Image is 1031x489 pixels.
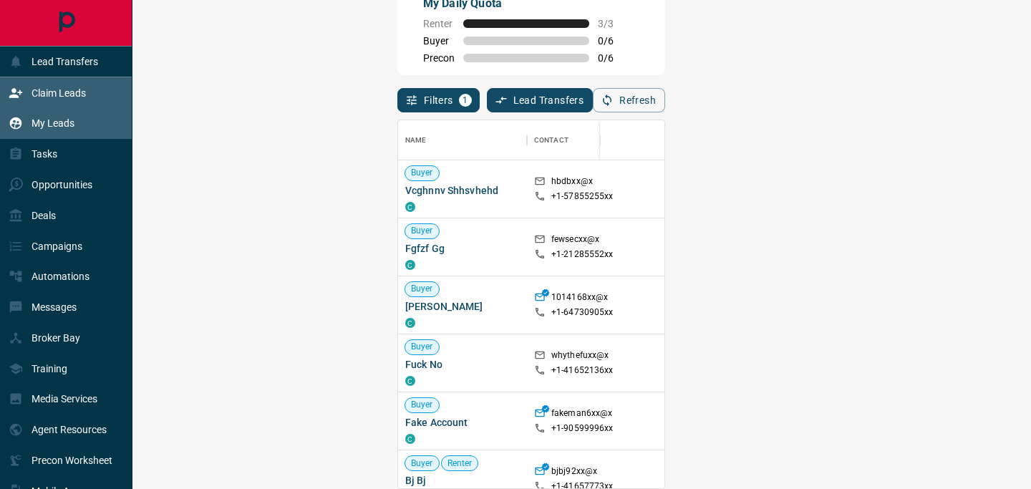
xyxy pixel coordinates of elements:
span: Renter [423,18,455,29]
div: condos.ca [405,202,415,212]
span: Buyer [405,225,439,237]
p: +1- 64730905xx [551,306,614,319]
p: +1- 41652136xx [551,364,614,377]
div: Contact [534,120,568,160]
p: +1- 21285552xx [551,248,614,261]
span: 1 [460,95,470,105]
div: condos.ca [405,434,415,444]
span: Precon [423,52,455,64]
div: Name [398,120,527,160]
p: fewsecxx@x [551,233,599,248]
button: Filters1 [397,88,480,112]
span: Bj Bj [405,473,520,488]
div: condos.ca [405,376,415,386]
div: condos.ca [405,260,415,270]
span: Renter [442,457,478,470]
span: Fake Account [405,415,520,430]
p: +1- 90599996xx [551,422,614,435]
span: Vcghnnv Shhsvhehd [405,183,520,198]
span: Buyer [405,457,439,470]
span: Fgfzf Gg [405,241,520,256]
span: 0 / 6 [598,52,629,64]
span: Fuck No [405,357,520,372]
span: [PERSON_NAME] [405,299,520,314]
div: Contact [527,120,642,160]
div: Name [405,120,427,160]
span: Buyer [405,283,439,295]
button: Lead Transfers [487,88,594,112]
p: hbdbxx@x [551,175,593,190]
span: 3 / 3 [598,18,629,29]
span: Buyer [423,35,455,47]
p: whythefuxx@x [551,349,609,364]
p: 1014168xx@x [551,291,608,306]
p: fakeman6xx@x [551,407,613,422]
p: bjbj92xx@x [551,465,597,480]
button: Refresh [593,88,665,112]
div: condos.ca [405,318,415,328]
span: Buyer [405,341,439,353]
p: +1- 57855255xx [551,190,614,203]
span: Buyer [405,399,439,411]
span: Buyer [405,167,439,179]
span: 0 / 6 [598,35,629,47]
